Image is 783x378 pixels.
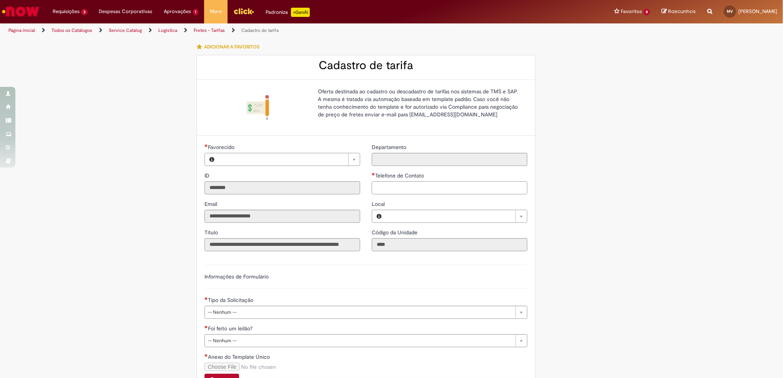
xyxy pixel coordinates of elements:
[194,27,225,33] a: Fretes - Tarifas
[52,27,92,33] a: Todos os Catálogos
[208,335,512,347] span: -- Nenhum --
[727,9,733,14] span: MV
[204,181,360,194] input: ID
[372,210,386,222] button: Local, Visualizar este registro
[204,172,211,179] span: Somente leitura - ID
[193,9,199,15] span: 1
[372,143,408,151] label: Somente leitura - Departamento
[205,153,219,166] button: Favorecido, Visualizar este registro
[372,181,527,194] input: Telefone de Contato
[1,4,40,19] img: ServiceNow
[372,238,527,251] input: Código da Unidade
[204,238,360,251] input: Título
[204,273,269,280] label: Informações de Formulário
[372,229,419,236] label: Somente leitura - Código da Unidade
[738,8,777,15] span: [PERSON_NAME]
[204,59,527,72] h2: Cadastro de tarifa
[375,172,426,179] span: Telefone de Contato
[204,44,259,50] span: Adicionar a Favoritos
[246,95,271,120] img: Cadastro de tarifa
[208,306,512,318] span: -- Nenhum --
[208,353,271,360] span: Anexo do Template Único
[372,144,408,151] span: Somente leitura - Departamento
[109,27,142,33] a: Service Catalog
[158,27,177,33] a: Logistica
[81,9,88,15] span: 3
[621,8,642,15] span: Favoritos
[196,39,264,55] button: Adicionar a Favoritos
[204,229,219,236] label: Somente leitura - Título
[266,8,310,17] div: Padroniza
[372,153,527,166] input: Departamento
[208,297,255,303] span: Tipo da Solicitação
[241,27,279,33] a: Cadastro de tarifa
[8,27,35,33] a: Página inicial
[318,88,522,118] p: Oferta destinada ao cadastro ou descadastro de tarifas nos sistemas de TMS e SAP. A mesma é trata...
[668,8,696,15] span: Rascunhos
[372,201,386,207] span: Local
[208,325,254,332] span: Foi feito um leilão?
[291,8,310,17] p: +GenAi
[204,325,208,328] span: Necessários
[208,144,236,151] span: Necessários - Favorecido
[204,210,360,223] input: Email
[233,5,254,17] img: click_logo_yellow_360x200.png
[6,23,516,38] ul: Trilhas de página
[662,8,696,15] a: Rascunhos
[99,8,153,15] span: Despesas Corporativas
[643,9,650,15] span: 8
[204,297,208,300] span: Necessários
[53,8,80,15] span: Requisições
[219,153,360,166] a: Limpar campo Favorecido
[210,8,222,15] span: More
[164,8,191,15] span: Aprovações
[204,200,219,208] label: Somente leitura - Email
[204,172,211,179] label: Somente leitura - ID
[204,144,208,147] span: Necessários
[204,354,208,357] span: Necessários
[204,201,219,207] span: Somente leitura - Email
[386,210,527,222] a: Limpar campo Local
[372,172,375,176] span: Necessários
